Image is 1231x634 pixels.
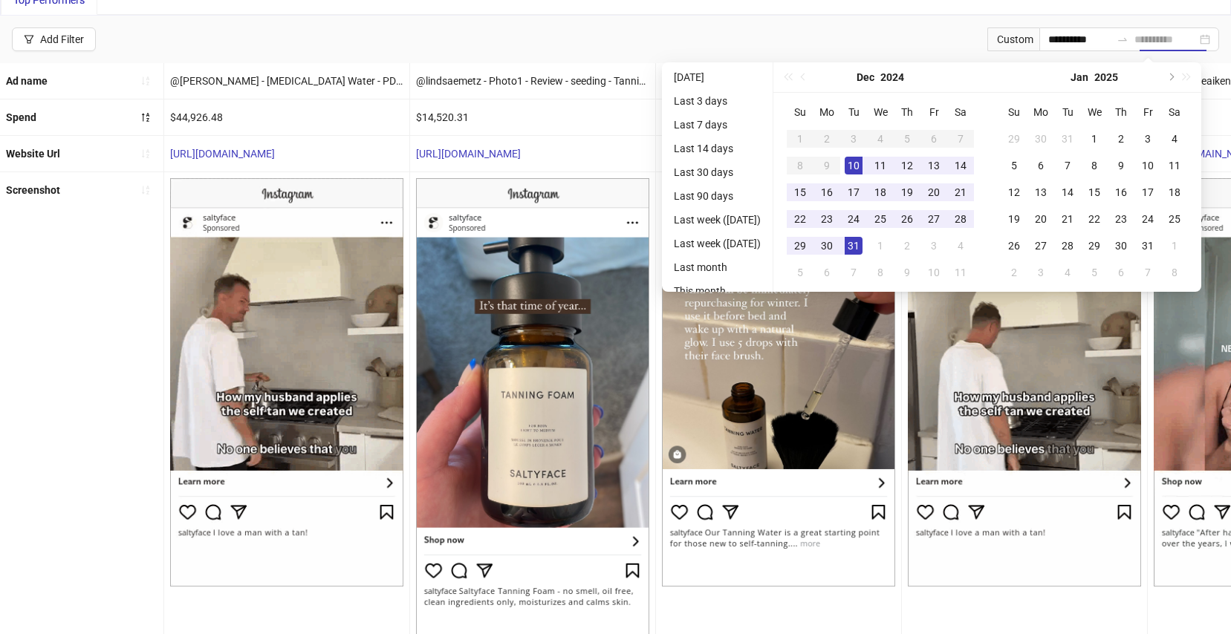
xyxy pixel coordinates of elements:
[787,259,813,286] td: 2025-01-05
[1054,259,1081,286] td: 2025-02-04
[947,152,974,179] td: 2024-12-14
[787,99,813,125] th: Su
[170,148,275,160] a: [URL][DOMAIN_NAME]
[867,179,894,206] td: 2024-12-18
[668,282,767,300] li: This month
[845,157,863,174] div: 10
[1081,179,1108,206] td: 2025-01-15
[867,259,894,286] td: 2025-01-08
[845,237,863,255] div: 31
[898,210,916,228] div: 26
[925,183,943,201] div: 20
[656,99,901,135] div: $9,218.52
[871,183,889,201] div: 18
[813,206,840,232] td: 2024-12-23
[840,206,867,232] td: 2024-12-24
[1005,183,1023,201] div: 12
[1112,183,1130,201] div: 16
[947,206,974,232] td: 2024-12-28
[845,264,863,281] div: 7
[813,179,840,206] td: 2024-12-16
[867,206,894,232] td: 2024-12-25
[1108,179,1134,206] td: 2025-01-16
[1027,259,1054,286] td: 2025-02-03
[1032,210,1050,228] div: 20
[791,157,809,174] div: 8
[1139,210,1157,228] div: 24
[1001,99,1027,125] th: Su
[818,237,836,255] div: 30
[920,125,947,152] td: 2024-12-06
[1085,264,1103,281] div: 5
[840,232,867,259] td: 2024-12-31
[1108,232,1134,259] td: 2025-01-30
[140,148,151,159] span: sort-ascending
[1117,33,1128,45] span: to
[813,99,840,125] th: Mo
[1027,152,1054,179] td: 2025-01-06
[813,152,840,179] td: 2024-12-09
[813,232,840,259] td: 2024-12-30
[1081,232,1108,259] td: 2025-01-29
[818,130,836,148] div: 2
[840,125,867,152] td: 2024-12-03
[1054,125,1081,152] td: 2024-12-31
[1081,259,1108,286] td: 2025-02-05
[791,237,809,255] div: 29
[668,92,767,110] li: Last 3 days
[894,232,920,259] td: 2025-01-02
[1032,264,1050,281] div: 3
[818,210,836,228] div: 23
[668,211,767,229] li: Last week ([DATE])
[1005,130,1023,148] div: 29
[1161,179,1188,206] td: 2025-01-18
[1161,125,1188,152] td: 2025-01-04
[1112,237,1130,255] div: 30
[871,210,889,228] div: 25
[1134,232,1161,259] td: 2025-01-31
[1085,157,1103,174] div: 8
[140,185,151,195] span: sort-ascending
[1001,152,1027,179] td: 2025-01-05
[1059,210,1076,228] div: 21
[1166,237,1183,255] div: 1
[898,237,916,255] div: 2
[952,157,969,174] div: 14
[925,157,943,174] div: 13
[1085,130,1103,148] div: 1
[1081,152,1108,179] td: 2025-01-08
[947,179,974,206] td: 2024-12-21
[1139,264,1157,281] div: 7
[920,152,947,179] td: 2024-12-13
[791,210,809,228] div: 22
[1054,179,1081,206] td: 2025-01-14
[1001,206,1027,232] td: 2025-01-19
[894,125,920,152] td: 2024-12-05
[1117,33,1128,45] span: swap-right
[410,99,655,135] div: $14,520.31
[840,179,867,206] td: 2024-12-17
[1027,179,1054,206] td: 2025-01-13
[920,99,947,125] th: Fr
[1108,206,1134,232] td: 2025-01-23
[1139,183,1157,201] div: 17
[845,130,863,148] div: 3
[894,152,920,179] td: 2024-12-12
[1166,130,1183,148] div: 4
[952,183,969,201] div: 21
[867,125,894,152] td: 2024-12-04
[1166,210,1183,228] div: 25
[1112,130,1130,148] div: 2
[925,210,943,228] div: 27
[668,116,767,134] li: Last 7 days
[668,140,767,157] li: Last 14 days
[898,183,916,201] div: 19
[813,259,840,286] td: 2025-01-06
[947,259,974,286] td: 2025-01-11
[1054,206,1081,232] td: 2025-01-21
[791,264,809,281] div: 5
[40,33,84,45] div: Add Filter
[1112,210,1130,228] div: 23
[1027,125,1054,152] td: 2024-12-30
[1139,157,1157,174] div: 10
